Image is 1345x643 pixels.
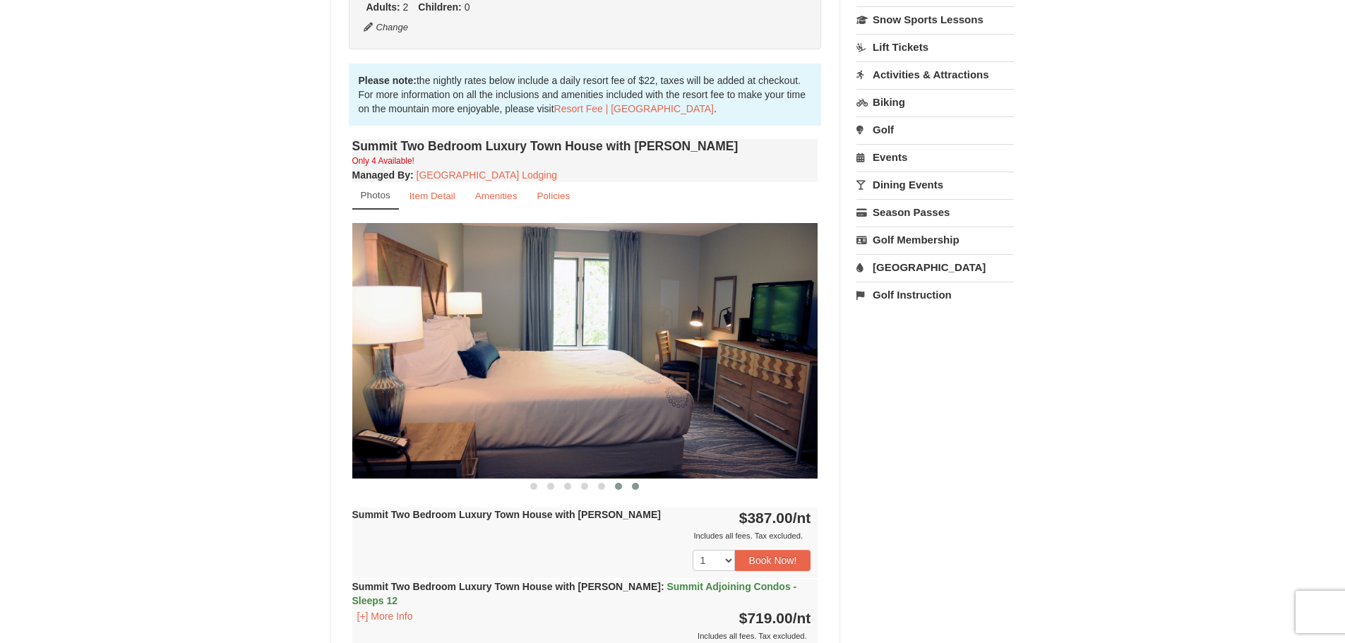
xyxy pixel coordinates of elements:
small: Amenities [475,191,518,201]
a: Biking [856,89,1014,115]
strong: : [352,169,414,181]
a: Golf Membership [856,227,1014,253]
a: Photos [352,182,399,210]
div: Includes all fees. Tax excluded. [352,629,811,643]
a: Item Detail [400,182,465,210]
strong: Children: [418,1,461,13]
a: Events [856,144,1014,170]
strong: Adults: [366,1,400,13]
a: [GEOGRAPHIC_DATA] [856,254,1014,280]
h4: Summit Two Bedroom Luxury Town House with [PERSON_NAME] [352,139,818,153]
button: Change [363,20,410,35]
span: : [661,581,664,592]
a: Resort Fee | [GEOGRAPHIC_DATA] [554,103,714,114]
a: Golf [856,116,1014,143]
small: Photos [361,190,390,200]
small: Only 4 Available! [352,156,414,166]
span: 0 [465,1,470,13]
img: 18876286-208-faf94db9.png [352,223,818,478]
small: Item Detail [410,191,455,201]
a: Season Passes [856,199,1014,225]
span: $719.00 [739,610,793,626]
small: Policies [537,191,570,201]
a: Activities & Attractions [856,61,1014,88]
strong: Summit Two Bedroom Luxury Town House with [PERSON_NAME] [352,581,797,606]
a: [GEOGRAPHIC_DATA] Lodging [417,169,557,181]
span: /nt [793,610,811,626]
a: Golf Instruction [856,282,1014,308]
span: Managed By [352,169,410,181]
div: Includes all fees. Tax excluded. [352,529,811,543]
span: 2 [403,1,409,13]
strong: $387.00 [739,510,811,526]
button: [+] More Info [352,608,418,624]
a: Policies [527,182,579,210]
a: Dining Events [856,172,1014,198]
strong: Summit Two Bedroom Luxury Town House with [PERSON_NAME] [352,509,661,520]
span: /nt [793,510,811,526]
a: Lift Tickets [856,34,1014,60]
div: the nightly rates below include a daily resort fee of $22, taxes will be added at checkout. For m... [349,64,822,126]
a: Amenities [466,182,527,210]
strong: Please note: [359,75,417,86]
button: Book Now! [735,550,811,571]
a: Snow Sports Lessons [856,6,1014,32]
